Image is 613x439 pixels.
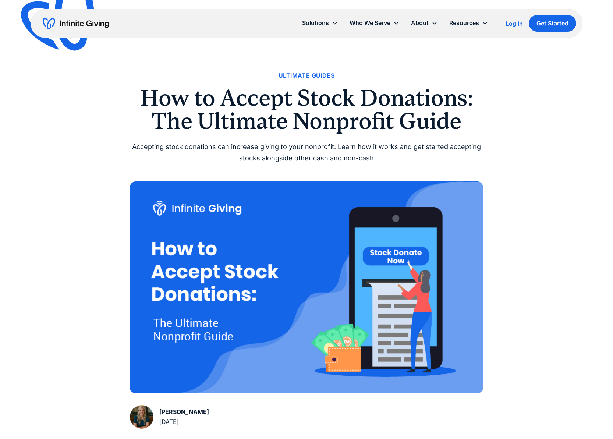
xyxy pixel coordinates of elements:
[350,18,390,28] div: Who We Serve
[506,19,523,28] a: Log In
[302,18,329,28] div: Solutions
[296,15,344,31] div: Solutions
[130,141,483,164] div: Accepting stock donations can increase giving to your nonprofit. Learn how it works and get start...
[506,21,523,26] div: Log In
[529,15,576,32] a: Get Started
[411,18,429,28] div: About
[159,417,209,427] div: [DATE]
[344,15,405,31] div: Who We Serve
[279,71,334,81] a: Ultimate Guides
[449,18,479,28] div: Resources
[43,18,109,29] a: home
[130,86,483,132] h1: How to Accept Stock Donations: The Ultimate Nonprofit Guide
[130,405,209,429] a: [PERSON_NAME][DATE]
[159,407,209,417] div: [PERSON_NAME]
[443,15,494,31] div: Resources
[405,15,443,31] div: About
